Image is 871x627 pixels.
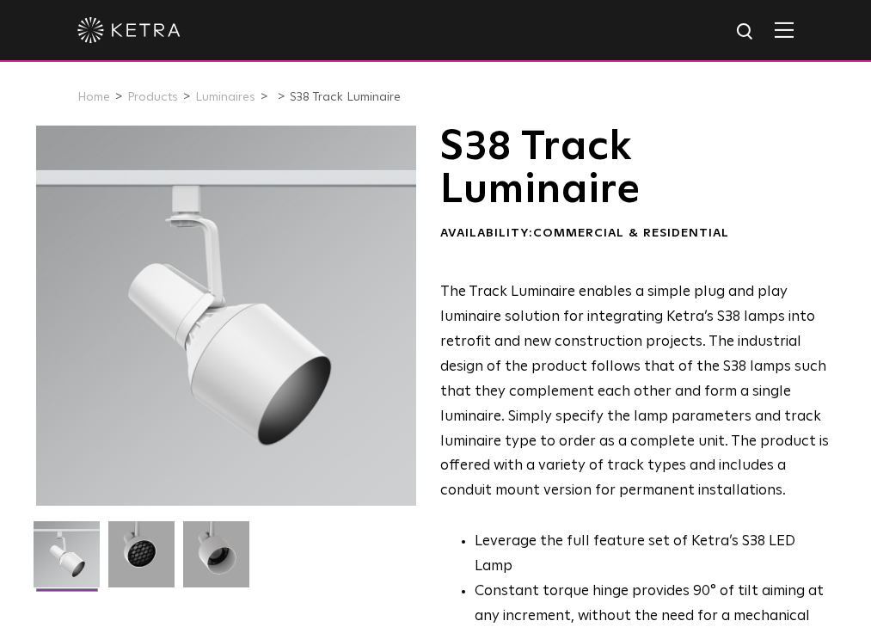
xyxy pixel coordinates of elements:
[127,91,178,103] a: Products
[735,22,757,43] img: search icon
[195,91,255,103] a: Luminaires
[34,521,100,600] img: S38-Track-Luminaire-2021-Web-Square
[440,225,829,243] div: Availability:
[77,91,110,103] a: Home
[775,22,794,38] img: Hamburger%20Nav.svg
[475,530,829,580] li: Leverage the full feature set of Ketra’s S38 LED Lamp
[290,91,401,103] a: S38 Track Luminaire
[440,285,829,498] span: The Track Luminaire enables a simple plug and play luminaire solution for integrating Ketra’s S38...
[440,126,829,212] h1: S38 Track Luminaire
[533,227,729,239] span: Commercial & Residential
[77,17,181,43] img: ketra-logo-2019-white
[108,521,175,600] img: 3b1b0dc7630e9da69e6b
[183,521,249,600] img: 9e3d97bd0cf938513d6e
